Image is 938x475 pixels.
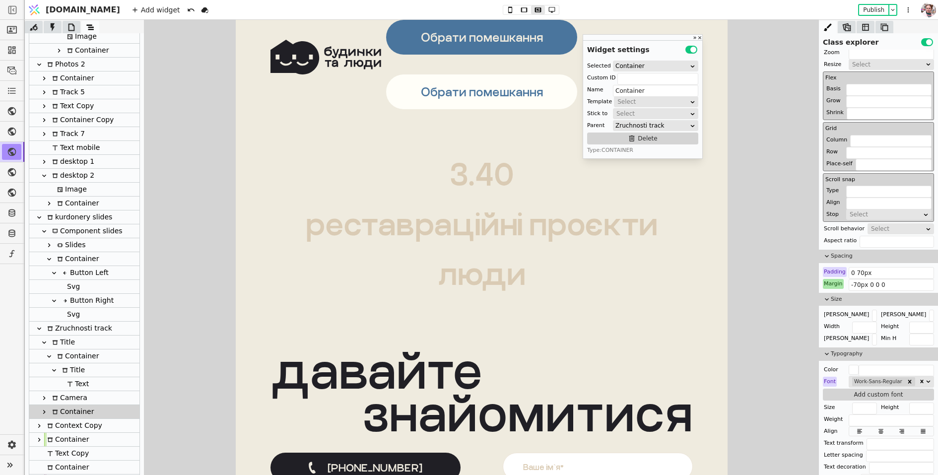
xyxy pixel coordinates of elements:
div: Container Copy [29,113,139,127]
div: Image [64,30,97,43]
div: Select [852,60,924,69]
button: Publish [859,5,888,15]
div: Align [825,198,841,207]
div: Weight [823,414,844,424]
h4: Scroll snap [825,176,932,184]
div: Container Copy [49,113,114,127]
div: Parent [587,121,604,131]
div: Text mobile [49,141,100,154]
div: Text [29,377,139,391]
div: Container [44,461,89,474]
iframe: To enrich screen reader interactions, please activate Accessibility in Grammarly extension settings [236,20,728,475]
div: Camera [29,391,139,405]
div: kurdonery slides [29,210,139,224]
a: [DOMAIN_NAME] [25,0,125,19]
button: Add custom font [823,389,934,401]
span: Spacing [831,252,934,261]
div: Widget settings [583,41,702,55]
div: Column [825,135,848,145]
div: Work-Sans-Regular [852,377,904,386]
div: Letter spacing [823,450,864,460]
div: Template [587,97,612,107]
div: Container [29,433,139,447]
div: Container [29,405,139,419]
div: Zruchnosti track [29,322,139,336]
div: Zruchnosti track [615,121,689,131]
div: Track 5 [49,85,85,99]
div: [PERSON_NAME] [880,310,927,320]
div: Text [64,377,89,391]
div: Text mobile [29,141,139,155]
div: Title [29,336,139,349]
div: Margin [823,279,844,289]
div: Align [823,426,839,436]
div: Slides [54,238,85,252]
div: Select [850,209,922,219]
div: Button Right [29,294,139,308]
div: Basis [825,84,842,94]
div: Title [49,336,75,349]
div: Name [587,85,603,95]
h4: Flex [825,74,932,82]
div: [PHONE_NUMBER] [92,442,187,454]
div: Container [49,405,94,418]
div: Container [64,44,109,57]
div: Color [823,365,839,375]
div: Type [825,186,840,196]
div: Text Copy [44,447,89,460]
div: Container [54,252,99,266]
div: Container [615,61,689,71]
a: [PHONE_NUMBER] [35,433,225,463]
input: Ваше ім`я* [267,433,457,461]
div: Stop [825,209,840,219]
div: Class explorer [819,33,938,48]
div: desktop 2 [49,169,94,182]
div: Component slides [29,224,139,238]
div: Photos 2 [29,58,139,71]
div: Image [29,183,139,197]
div: Title [29,363,139,377]
div: Photos 2 [44,58,85,71]
div: desktop 2 [29,169,139,183]
div: kurdonery slides [44,210,112,224]
div: Container [29,461,139,475]
div: Container [44,433,89,446]
div: Button Left [29,266,139,280]
div: Resize [823,60,842,69]
div: [PERSON_NAME] [823,334,870,343]
div: Place-self [825,159,854,169]
div: Container [54,349,99,363]
div: Svg [29,308,139,322]
div: Zruchnosti track [44,322,112,335]
div: Select [616,109,688,119]
div: Text decoration [823,462,867,472]
button: Delete [587,133,698,144]
div: Button Left [59,266,109,279]
span: [DOMAIN_NAME] [46,4,120,16]
div: Height [880,403,900,412]
div: Custom ID [587,73,615,83]
div: Svg [29,280,139,294]
div: Min H [880,334,897,343]
div: Aspect ratio [823,236,858,246]
div: Text transform [823,438,865,448]
div: Height [880,322,900,332]
div: desktop 1 [49,155,94,168]
div: Width [823,322,841,332]
div: Grow [825,96,842,106]
div: Container [29,252,139,266]
div: Context Copy [44,419,102,432]
div: Stick to [587,109,607,119]
div: Container [29,197,139,210]
div: Container [29,44,139,58]
div: Container [54,197,99,210]
div: Camera [49,391,87,405]
img: 1611404642663-DSC_1169-po-%D1%81cropped.jpg [921,1,936,19]
div: Context Copy [29,419,139,433]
